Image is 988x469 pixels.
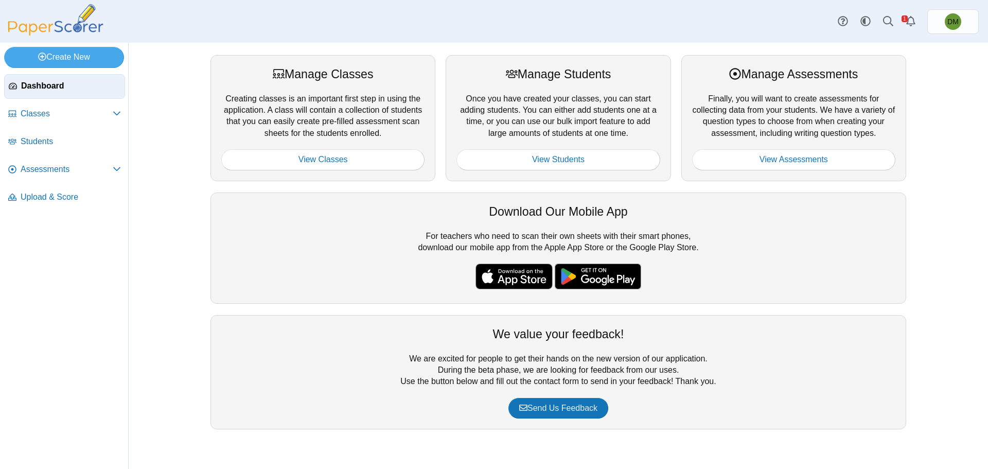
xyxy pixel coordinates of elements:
[221,66,425,82] div: Manage Classes
[4,130,125,154] a: Students
[21,192,121,203] span: Upload & Score
[4,158,125,182] a: Assessments
[4,102,125,127] a: Classes
[508,398,608,419] a: Send Us Feedback
[21,164,113,175] span: Assessments
[947,18,959,25] span: Domenic Mariani
[4,185,125,210] a: Upload & Score
[692,66,895,82] div: Manage Assessments
[21,136,121,147] span: Students
[221,326,895,342] div: We value your feedback!
[221,203,895,220] div: Download Our Mobile App
[692,149,895,170] a: View Assessments
[446,55,671,181] div: Once you have created your classes, you can start adding students. You can either add students on...
[519,404,597,412] span: Send Us Feedback
[21,108,113,119] span: Classes
[927,9,979,34] a: Domenic Mariani
[210,193,906,304] div: For teachers who need to scan their own sheets with their smart phones, download our mobile app f...
[221,149,425,170] a: View Classes
[21,80,120,92] span: Dashboard
[681,55,906,181] div: Finally, you will want to create assessments for collecting data from your students. We have a va...
[945,13,961,30] span: Domenic Mariani
[456,149,660,170] a: View Students
[475,264,553,289] img: apple-store-badge.svg
[210,315,906,429] div: We are excited for people to get their hands on the new version of our application. During the be...
[210,55,435,181] div: Creating classes is an important first step in using the application. A class will contain a coll...
[4,28,107,37] a: PaperScorer
[456,66,660,82] div: Manage Students
[555,264,641,289] img: google-play-badge.png
[899,10,922,33] a: Alerts
[4,74,125,99] a: Dashboard
[4,47,124,67] a: Create New
[4,4,107,36] img: PaperScorer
